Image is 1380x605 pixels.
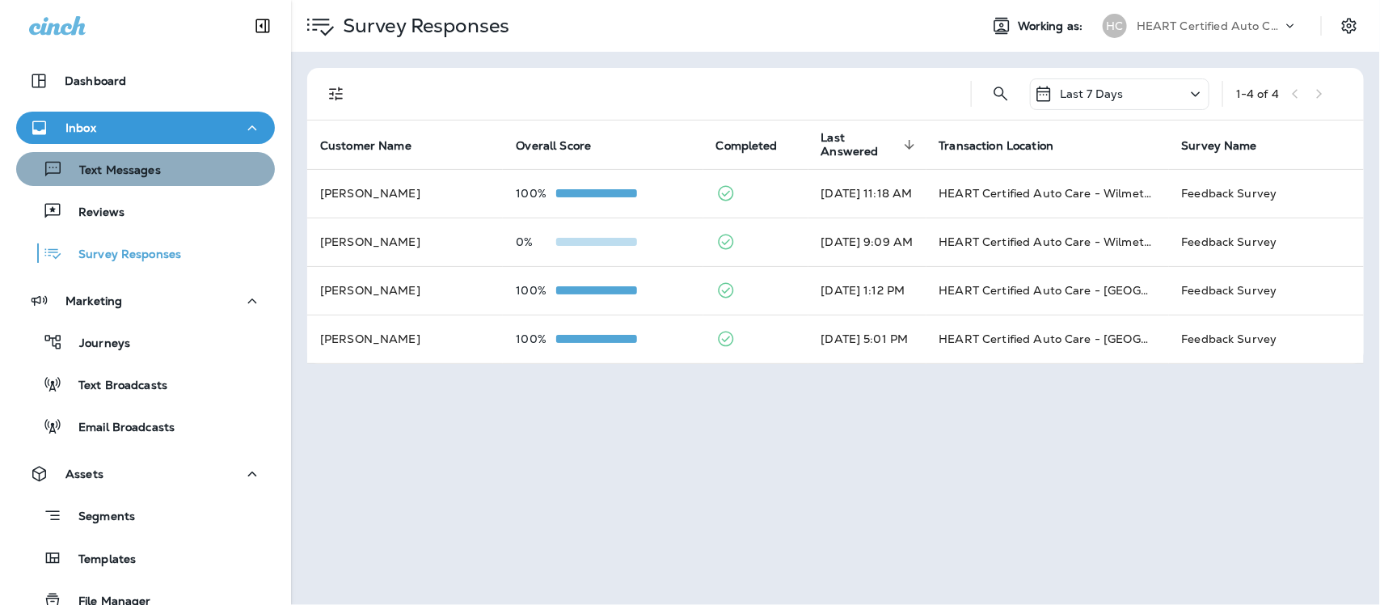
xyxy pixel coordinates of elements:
td: Feedback Survey [1169,169,1364,218]
span: Completed [716,139,778,153]
button: Segments [16,498,275,533]
div: 1 - 4 of 4 [1236,87,1279,100]
span: Transaction Location [939,138,1075,153]
p: Reviews [62,205,124,221]
p: Inbox [65,121,96,134]
p: Survey Responses [62,247,181,263]
span: Completed [716,138,799,153]
span: Working as: [1018,19,1087,33]
td: [PERSON_NAME] [307,266,503,315]
button: Dashboard [16,65,275,97]
span: Survey Name [1182,138,1279,153]
p: 100% [516,187,556,200]
p: Journeys [63,336,130,352]
button: Reviews [16,194,275,228]
td: [PERSON_NAME] [307,169,503,218]
button: Text Broadcasts [16,367,275,401]
p: Text Messages [63,163,161,179]
button: Templates [16,541,275,575]
span: Transaction Location [939,139,1054,153]
span: Survey Name [1182,139,1258,153]
td: [DATE] 5:01 PM [808,315,926,363]
td: HEART Certified Auto Care - [GEOGRAPHIC_DATA] [926,315,1169,363]
span: Customer Name [320,138,433,153]
p: 100% [516,284,556,297]
span: Overall Score [516,138,612,153]
button: Search Survey Responses [985,78,1017,110]
button: Text Messages [16,152,275,186]
button: Assets [16,458,275,490]
p: Survey Responses [336,14,509,38]
td: [DATE] 1:12 PM [808,266,926,315]
button: Journeys [16,325,275,359]
p: Assets [65,467,103,480]
button: Email Broadcasts [16,409,275,443]
span: Overall Score [516,139,591,153]
td: [DATE] 11:18 AM [808,169,926,218]
p: Email Broadcasts [62,421,175,436]
td: HEART Certified Auto Care - [GEOGRAPHIC_DATA] [926,266,1169,315]
td: Feedback Survey [1169,315,1364,363]
button: Marketing [16,285,275,317]
p: Segments [62,510,135,526]
p: Text Broadcasts [62,379,167,394]
span: Customer Name [320,139,411,153]
td: Feedback Survey [1169,266,1364,315]
p: Last 7 Days [1060,87,1124,100]
button: Inbox [16,112,275,144]
button: Settings [1335,11,1364,40]
td: HEART Certified Auto Care - Wilmette [926,218,1169,266]
button: Collapse Sidebar [240,10,285,42]
td: HEART Certified Auto Care - Wilmette [926,169,1169,218]
button: Survey Responses [16,236,275,270]
td: Feedback Survey [1169,218,1364,266]
td: [PERSON_NAME] [307,218,503,266]
p: Templates [62,552,136,568]
span: Last Answered [821,131,920,159]
p: Dashboard [65,74,126,87]
td: [DATE] 9:09 AM [808,218,926,266]
div: HC [1103,14,1127,38]
span: Last Answered [821,131,899,159]
button: Filters [320,78,352,110]
td: [PERSON_NAME] [307,315,503,363]
p: HEART Certified Auto Care [1137,19,1282,32]
p: 0% [516,235,556,248]
p: Marketing [65,294,122,307]
p: 100% [516,332,556,345]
